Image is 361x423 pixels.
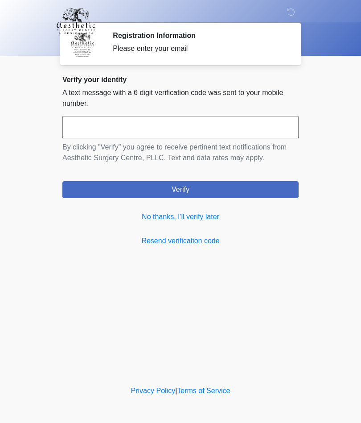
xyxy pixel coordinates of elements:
[62,211,299,222] a: No thanks, I'll verify later
[62,142,299,163] p: By clicking "Verify" you agree to receive pertinent text notifications from Aesthetic Surgery Cen...
[62,181,299,198] button: Verify
[62,87,299,109] p: A text message with a 6 digit verification code was sent to your mobile number.
[131,387,176,394] a: Privacy Policy
[113,43,285,54] div: Please enter your email
[69,31,96,58] img: Agent Avatar
[177,387,230,394] a: Terms of Service
[62,75,299,84] h2: Verify your identity
[175,387,177,394] a: |
[62,236,299,246] a: Resend verification code
[53,7,98,35] img: Aesthetic Surgery Centre, PLLC Logo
